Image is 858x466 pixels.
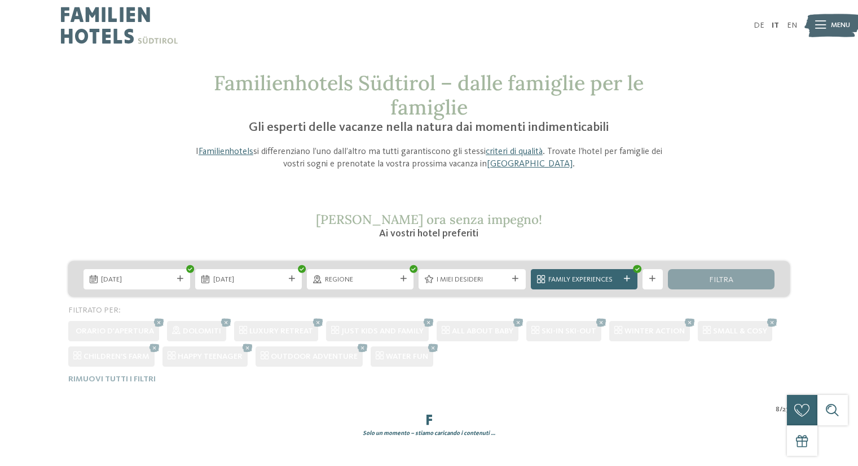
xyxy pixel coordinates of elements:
[780,405,782,415] span: /
[379,228,478,239] span: Ai vostri hotel preferiti
[214,70,644,120] span: Familienhotels Südtirol – dalle famiglie per le famiglie
[782,405,790,415] span: 27
[101,275,172,285] span: [DATE]
[325,275,396,285] span: Regione
[776,405,780,415] span: 8
[548,275,619,285] span: Family Experiences
[316,211,542,227] span: [PERSON_NAME] ora senza impegno!
[754,21,764,29] a: DE
[486,147,543,156] a: criteri di qualità
[188,146,671,171] p: I si differenziano l’uno dall’altro ma tutti garantiscono gli stessi . Trovate l’hotel per famigl...
[199,147,253,156] a: Familienhotels
[787,21,797,29] a: EN
[213,275,284,285] span: [DATE]
[437,275,508,285] span: I miei desideri
[249,121,609,134] span: Gli esperti delle vacanze nella natura dai momenti indimenticabili
[772,21,779,29] a: IT
[487,160,573,169] a: [GEOGRAPHIC_DATA]
[60,429,797,438] div: Solo un momento – stiamo caricando i contenuti …
[831,20,850,30] span: Menu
